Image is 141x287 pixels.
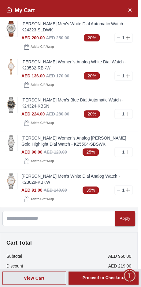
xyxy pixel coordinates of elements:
[115,211,135,226] button: Apply
[21,150,42,154] span: AED 90.00
[121,73,126,79] p: 1
[2,271,66,285] button: View Cart
[83,148,98,156] span: 25%
[5,97,17,113] img: ...
[69,271,139,285] button: Proceed to Checkout
[24,275,44,281] div: View Cart
[21,112,45,116] span: AED 224.00
[83,186,98,194] span: 35%
[31,158,54,164] span: Add to Gift Wrap
[5,173,17,189] img: ...
[21,81,56,89] button: Addto Gift Wrap
[31,44,54,50] span: Add to Gift Wrap
[84,72,100,80] span: 20%
[21,157,56,165] button: Addto Gift Wrap
[46,112,69,116] span: AED 280.00
[21,188,42,193] span: AED 91.00
[21,43,56,51] button: Addto Gift Wrap
[6,6,35,15] h2: My Cart
[83,275,124,282] div: Proceed to Checkout
[43,188,67,193] span: AED 140.00
[5,59,17,75] img: ...
[120,215,130,222] div: Apply
[43,150,67,154] span: AED 120.00
[21,97,133,109] a: [PERSON_NAME] Men's Blue Dial Automatic Watch - K24324-KBSN
[21,59,133,71] a: [PERSON_NAME] Women's Analog White Dial Watch - K23532-RBKW
[46,35,69,40] span: AED 250.00
[6,253,22,259] p: Subtotal
[5,21,17,37] img: ...
[121,35,126,41] p: 1
[46,73,69,78] span: AED 170.00
[108,263,132,269] p: AED 219.00
[121,149,126,155] p: 1
[31,120,54,126] span: Add to Gift Wrap
[84,34,100,41] span: 20%
[21,119,56,127] button: Addto Gift Wrap
[108,253,132,259] p: AED 960.00
[121,187,126,193] p: 1
[21,35,45,40] span: AED 200.00
[125,5,135,15] button: Close Account
[121,111,126,117] p: 1
[21,135,133,147] a: [PERSON_NAME] Women's Analog [PERSON_NAME] Gold Highlight Dial Watch - K25504-SBSWK
[6,239,131,247] h4: Cart Total
[21,173,133,185] a: [PERSON_NAME] Men's White Dial Analog Watch - K23029-KBKW
[21,195,56,204] button: Addto Gift Wrap
[21,73,45,78] span: AED 136.00
[21,21,133,33] a: [PERSON_NAME] Men's White Dial Automatic Watch - K24323-SLDWK
[5,135,17,151] img: ...
[6,263,23,269] p: Discount
[123,269,136,282] div: Chat Widget
[31,82,54,88] span: Add to Gift Wrap
[31,196,54,202] span: Add to Gift Wrap
[84,110,100,118] span: 20%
